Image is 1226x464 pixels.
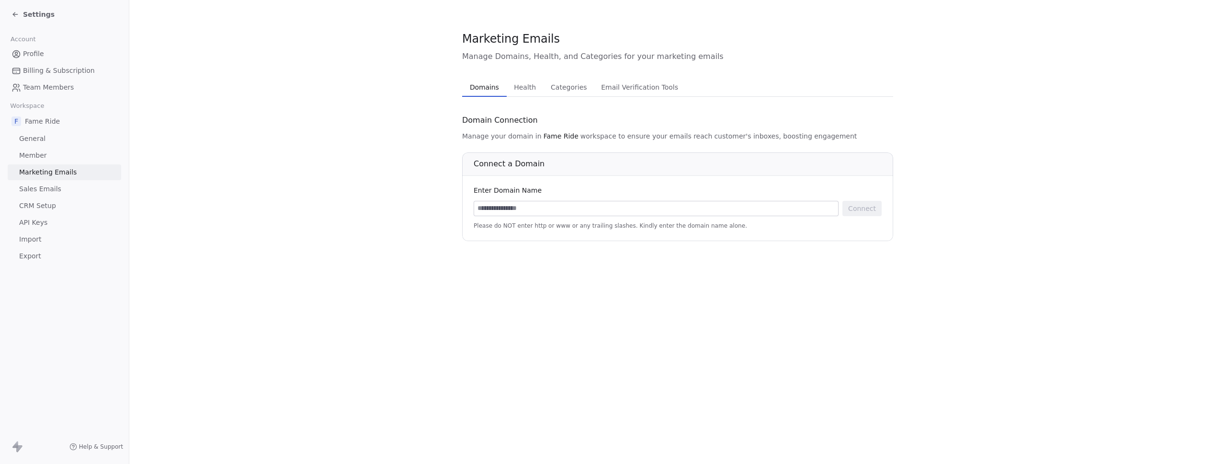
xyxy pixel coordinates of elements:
[6,32,40,46] span: Account
[79,443,123,451] span: Help & Support
[510,81,540,94] span: Health
[25,116,60,126] span: Fame Ride
[8,131,121,147] a: General
[466,81,503,94] span: Domains
[462,51,893,62] span: Manage Domains, Health, and Categories for your marketing emails
[19,201,56,211] span: CRM Setup
[547,81,590,94] span: Categories
[544,131,579,141] span: Fame Ride
[69,443,123,451] a: Help & Support
[23,10,55,19] span: Settings
[6,99,48,113] span: Workspace
[462,32,560,46] span: Marketing Emails
[8,198,121,214] a: CRM Setup
[8,148,121,163] a: Member
[23,66,95,76] span: Billing & Subscription
[842,201,882,216] button: Connect
[714,131,857,141] span: customer's inboxes, boosting engagement
[474,159,545,168] span: Connect a Domain
[474,186,882,195] div: Enter Domain Name
[19,184,61,194] span: Sales Emails
[19,218,47,228] span: API Keys
[19,151,47,161] span: Member
[19,251,41,261] span: Export
[11,10,55,19] a: Settings
[474,222,882,230] span: Please do NOT enter http or www or any trailing slashes. Kindly enter the domain name alone.
[8,80,121,95] a: Team Members
[8,248,121,264] a: Export
[8,63,121,79] a: Billing & Subscription
[19,167,77,177] span: Marketing Emails
[19,234,41,244] span: Import
[462,115,538,126] span: Domain Connection
[597,81,682,94] span: Email Verification Tools
[19,134,45,144] span: General
[8,164,121,180] a: Marketing Emails
[462,131,542,141] span: Manage your domain in
[11,116,21,126] span: F
[8,232,121,247] a: Import
[23,49,44,59] span: Profile
[580,131,713,141] span: workspace to ensure your emails reach
[8,181,121,197] a: Sales Emails
[23,82,74,93] span: Team Members
[8,215,121,231] a: API Keys
[8,46,121,62] a: Profile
